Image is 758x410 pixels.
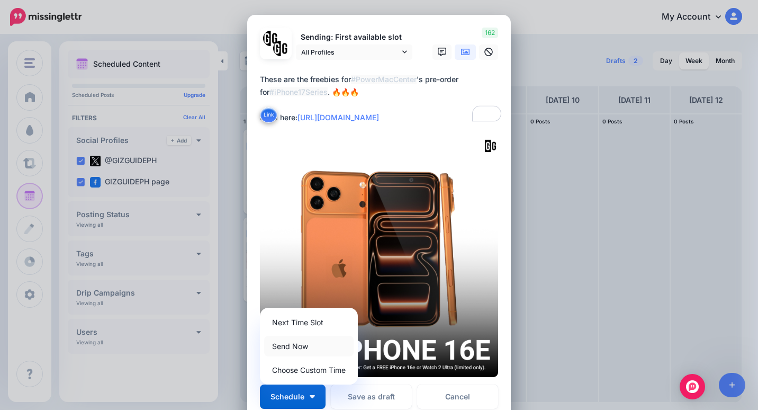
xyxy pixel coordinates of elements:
a: Choose Custom Time [264,360,354,380]
button: Schedule [260,385,326,409]
textarea: To enrich screen reader interactions, please activate Accessibility in Grammarly extension settings [260,73,503,124]
div: Open Intercom Messenger [680,374,705,399]
div: These are the freebies for 's pre-order for . 🔥🔥🔥 Read here: [260,73,503,124]
button: Link [260,107,277,123]
a: Next Time Slot [264,312,354,333]
img: JT5sWCfR-79925.png [273,41,288,56]
p: Sending: First available slot [296,31,412,43]
img: 353459792_649996473822713_4483302954317148903_n-bsa138318.png [263,31,278,46]
span: Schedule [270,393,304,400]
a: All Profiles [296,44,412,60]
img: arrow-down-white.png [310,395,315,398]
a: Send Now [264,336,354,356]
span: All Profiles [301,47,400,58]
button: Save as draft [331,385,412,409]
img: R9MAZC10ATH9WP5FJCQA2S7HCB1F3M1Q.png [260,139,498,377]
a: Cancel [417,385,498,409]
span: 162 [482,28,498,38]
div: Schedule [260,308,358,385]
